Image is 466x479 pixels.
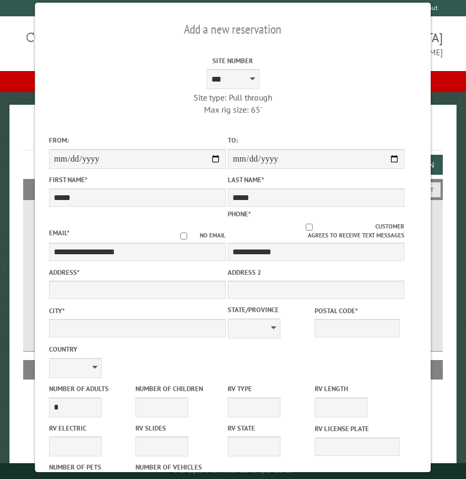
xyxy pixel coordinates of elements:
[228,267,404,277] label: Address 2
[136,462,221,472] label: Number of Vehicles
[49,306,226,316] label: City
[168,233,200,239] input: No email
[49,344,226,354] label: Country
[23,122,443,151] h1: Reservations
[228,209,251,218] label: Phone
[228,384,313,394] label: RV Type
[23,21,155,62] img: Campground Commander
[228,305,313,315] label: State/Province
[228,175,404,185] label: Last Name
[144,104,321,115] div: Max rig size: 65'
[49,135,226,145] label: From:
[136,384,221,394] label: Number of Children
[173,467,293,474] small: © Campground Commander LLC. All rights reserved.
[23,179,443,199] h2: Filters
[49,19,417,39] h2: Add a new reservation
[228,222,404,240] label: Customer agrees to receive text messages
[144,56,321,66] label: Site Number
[228,423,313,433] label: RV State
[168,231,226,240] label: No email
[49,175,226,185] label: First Name
[28,360,67,379] th: Site
[49,423,134,433] label: RV Electric
[315,384,400,394] label: RV Length
[315,306,400,316] label: Postal Code
[49,384,134,394] label: Number of Adults
[49,267,226,277] label: Address
[49,228,70,237] label: Email
[49,462,134,472] label: Number of Pets
[244,224,376,231] input: Customer agrees to receive text messages
[136,423,221,433] label: RV Slides
[144,92,321,103] div: Site type: Pull through
[315,424,400,434] label: RV License Plate
[228,135,404,145] label: To:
